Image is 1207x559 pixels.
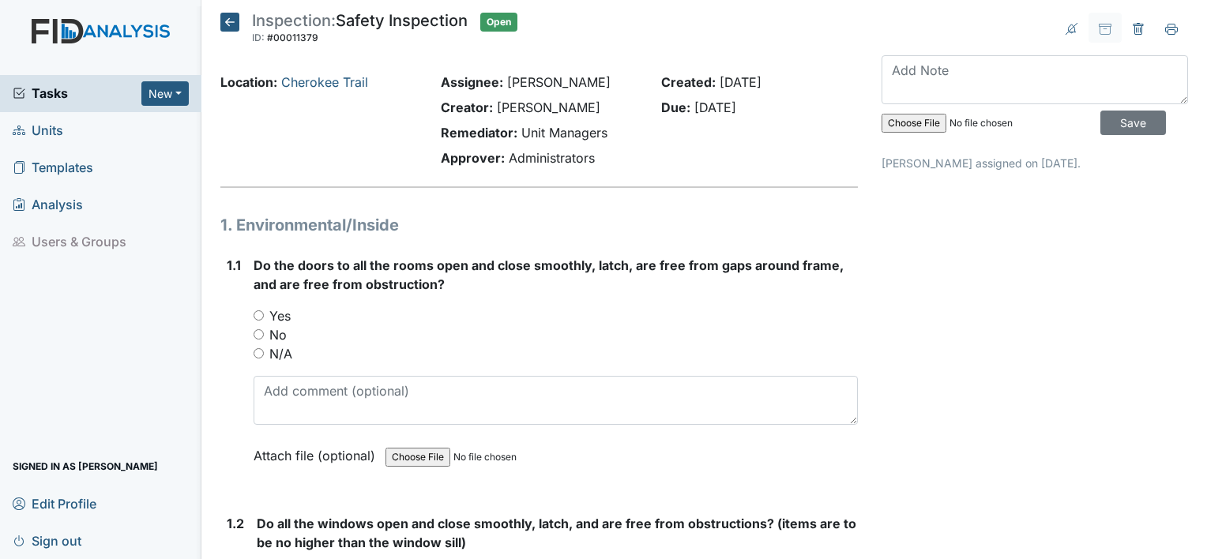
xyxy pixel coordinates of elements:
[254,348,264,358] input: N/A
[521,125,607,141] span: Unit Managers
[497,99,600,115] span: [PERSON_NAME]
[220,213,858,237] h1: 1. Environmental/Inside
[227,514,244,533] label: 1.2
[13,118,63,143] span: Units
[882,155,1188,171] p: [PERSON_NAME] assigned on [DATE].
[661,99,690,115] strong: Due:
[269,325,287,344] label: No
[507,74,611,90] span: [PERSON_NAME]
[269,344,292,363] label: N/A
[13,454,158,478] span: Signed in as [PERSON_NAME]
[227,256,241,275] label: 1.1
[252,11,336,30] span: Inspection:
[13,491,96,516] span: Edit Profile
[220,74,277,90] strong: Location:
[254,437,382,465] label: Attach file (optional)
[257,516,856,550] span: Do all the windows open and close smoothly, latch, and are free from obstructions? (items are to ...
[720,74,761,90] span: [DATE]
[13,156,93,180] span: Templates
[252,32,265,43] span: ID:
[441,74,503,90] strong: Assignee:
[13,528,81,553] span: Sign out
[480,13,517,32] span: Open
[441,150,505,166] strong: Approver:
[252,13,468,47] div: Safety Inspection
[254,310,264,321] input: Yes
[661,74,716,90] strong: Created:
[254,329,264,340] input: No
[13,193,83,217] span: Analysis
[267,32,318,43] span: #00011379
[1100,111,1166,135] input: Save
[694,99,736,115] span: [DATE]
[269,306,291,325] label: Yes
[254,257,844,292] span: Do the doors to all the rooms open and close smoothly, latch, are free from gaps around frame, an...
[509,150,595,166] span: Administrators
[441,99,493,115] strong: Creator:
[281,74,368,90] a: Cherokee Trail
[13,84,141,103] a: Tasks
[141,81,189,106] button: New
[441,125,517,141] strong: Remediator:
